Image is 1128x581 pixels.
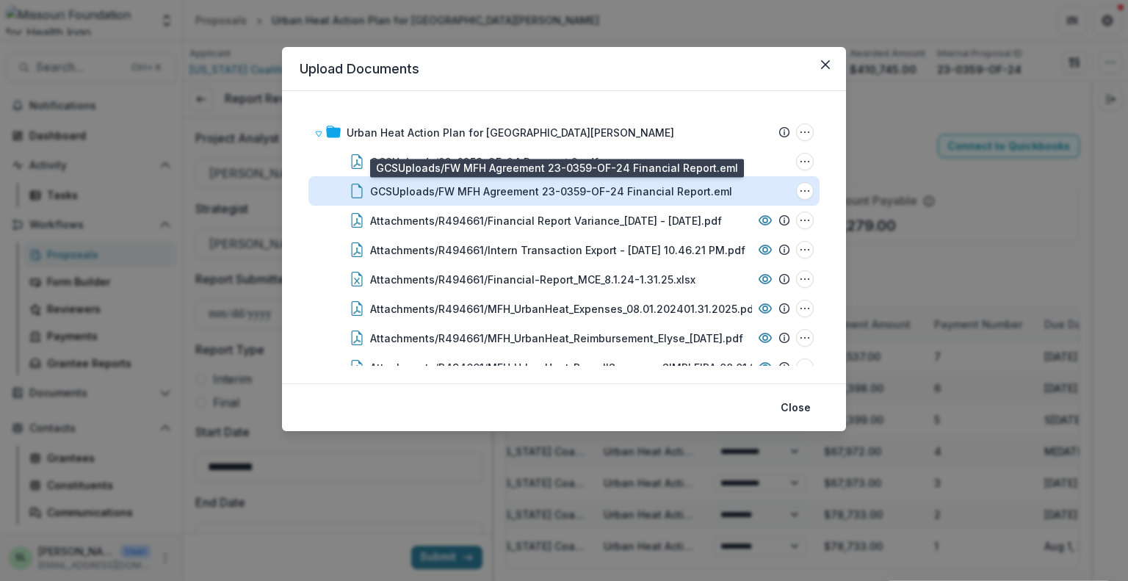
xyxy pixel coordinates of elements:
button: Close [814,53,837,76]
div: Attachments/R494661/MFH_UrbanHeat_Expenses_08.01.202401.31.2025.pdf [370,301,758,317]
div: Attachments/R494661/Financial Report Variance_[DATE] - [DATE].pdfAttachments/R494661/Financial Re... [308,206,820,235]
button: GCSUploads/FW MFH Agreement 23-0359-OF-24 Financial Report.eml Options [796,182,814,200]
div: Attachments/R494661/MFH_UrbanHeat_PayrollSummary+SIMPLEIRA_08.01.202412.31.2024.pdf [370,360,853,375]
button: Urban Heat Action Plan for St. Louis Options [796,123,814,141]
div: Attachments/R494661/Financial-Report_MCE_8.1.24-1.31.25.xlsxAttachments/R494661/Financial-Report_... [308,264,820,294]
div: Attachments/R494661/Financial Report Variance_[DATE] - [DATE].pdf [370,213,722,228]
button: Attachments/R494661/Financial Report Variance_8.31.24 - 1.31.25.pdf Options [796,212,814,229]
div: GCSUploads/23-0359-OF-24 Payment 2.pdfGCSUploads/23-0359-OF-24 Payment 2.pdf Options [308,147,820,176]
button: Attachments/R494661/Financial-Report_MCE_8.1.24-1.31.25.xlsx Options [796,270,814,288]
div: Attachments/R494661/MFH_UrbanHeat_Expenses_08.01.202401.31.2025.pdfAttachments/R494661/MFH_UrbanH... [308,294,820,323]
div: Attachments/R494661/MFH_UrbanHeat_Reimbursement_Elyse_[DATE].pdfAttachments/R494661/MFH_UrbanHeat... [308,323,820,353]
button: Attachments/R494661/MFH_UrbanHeat_Expenses_08.01.202401.31.2025.pdf Options [796,300,814,317]
div: GCSUploads/FW MFH Agreement 23-0359-OF-24 Financial Report.emlGCSUploads/FW MFH Agreement 23-0359... [308,176,820,206]
header: Upload Documents [282,47,846,91]
button: Close [772,396,820,419]
div: Urban Heat Action Plan for [GEOGRAPHIC_DATA][PERSON_NAME]Urban Heat Action Plan for St. Louis Opt... [308,118,820,147]
button: Attachments/R494661/Intern Transaction Export - 2025-02-15 10.46.21 PM.pdf Options [796,241,814,259]
button: GCSUploads/23-0359-OF-24 Payment 2.pdf Options [796,153,814,170]
button: Attachments/R494661/MFH_UrbanHeat_Reimbursement_Elyse_08.30.2024.pdf Options [796,329,814,347]
div: Attachments/R494661/MFH_UrbanHeat_PayrollSummary+SIMPLEIRA_08.01.202412.31.2024.pdfAttachments/R4... [308,353,820,382]
button: Attachments/R494661/MFH_UrbanHeat_PayrollSummary+SIMPLEIRA_08.01.202412.31.2024.pdf Options [796,358,814,376]
div: Attachments/R494661/Financial-Report_MCE_8.1.24-1.31.25.xlsx [370,272,695,287]
div: Attachments/R494661/MFH_UrbanHeat_Reimbursement_Elyse_[DATE].pdf [370,331,743,346]
div: Attachments/R494661/Intern Transaction Export - [DATE] 10.46.21 PM.pdf [370,242,745,258]
div: Urban Heat Action Plan for [GEOGRAPHIC_DATA][PERSON_NAME] [347,125,674,140]
div: Attachments/R494661/Intern Transaction Export - [DATE] 10.46.21 PM.pdfAttachments/R494661/Intern ... [308,235,820,264]
div: GCSUploads/23-0359-OF-24 Payment 2.pdf [370,154,599,170]
div: GCSUploads/FW MFH Agreement 23-0359-OF-24 Financial Report.eml [370,184,732,199]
